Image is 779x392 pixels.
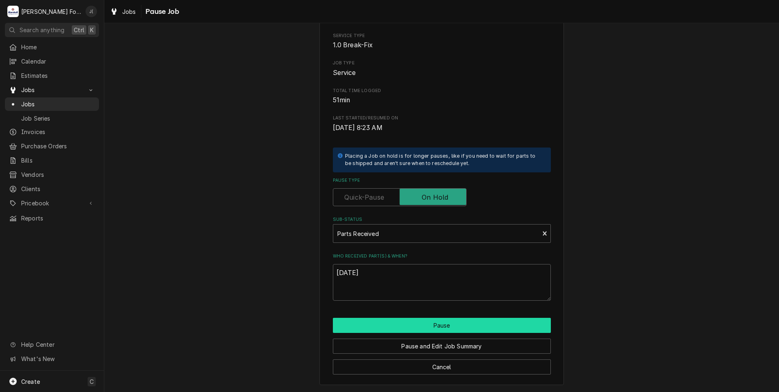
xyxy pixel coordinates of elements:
button: Cancel [333,359,551,374]
span: Last Started/Resumed On [333,115,551,121]
a: Invoices [5,125,99,139]
a: Purchase Orders [5,139,99,153]
span: Calendar [21,57,95,66]
span: Pricebook [21,199,83,207]
a: Job Series [5,112,99,125]
span: Vendors [21,170,95,179]
span: Total Time Logged [333,95,551,105]
a: Vendors [5,168,99,181]
span: Jobs [21,86,83,94]
label: Sub-Status [333,216,551,223]
div: Job Type [333,60,551,77]
span: Home [21,43,95,51]
span: Ctrl [74,26,84,34]
span: K [90,26,94,34]
span: Estimates [21,71,95,80]
a: Bills [5,154,99,167]
a: Go to What's New [5,352,99,366]
span: Invoices [21,128,95,136]
div: [PERSON_NAME] Food Equipment Service [21,7,81,16]
div: Placing a Job on hold is for longer pauses, like if you need to wait for parts to be shipped and ... [345,152,543,167]
span: Service Type [333,40,551,50]
div: Marshall Food Equipment Service's Avatar [7,6,19,17]
button: Pause and Edit Job Summary [333,339,551,354]
div: M [7,6,19,17]
span: Total Time Logged [333,88,551,94]
div: Sub-Status [333,216,551,243]
a: Go to Pricebook [5,196,99,210]
span: Pause Job [143,6,179,17]
span: Clients [21,185,95,193]
div: Who received part(s) & when? [333,253,551,301]
span: C [90,377,94,386]
a: Go to Jobs [5,83,99,97]
span: Help Center [21,340,94,349]
textarea: [DATE] [333,264,551,301]
div: Last Started/Resumed On [333,115,551,132]
span: Job Type [333,60,551,66]
div: Pause Type [333,177,551,206]
a: Go to Help Center [5,338,99,351]
button: Search anythingCtrlK [5,23,99,37]
a: Jobs [5,97,99,111]
a: Calendar [5,55,99,68]
span: Purchase Orders [21,142,95,150]
div: Service Type [333,33,551,50]
span: 51min [333,96,350,104]
a: Clients [5,182,99,196]
span: Service [333,69,356,77]
span: Create [21,378,40,385]
label: Pause Type [333,177,551,184]
div: Total Time Logged [333,88,551,105]
span: Job Type [333,68,551,78]
a: Reports [5,211,99,225]
span: Bills [21,156,95,165]
span: [DATE] 8:23 AM [333,124,383,132]
button: Pause [333,318,551,333]
a: Jobs [107,5,139,18]
span: Last Started/Resumed On [333,123,551,133]
span: What's New [21,355,94,363]
div: Jeff Debigare (109)'s Avatar [86,6,97,17]
span: Job Series [21,114,95,123]
div: J( [86,6,97,17]
span: Jobs [21,100,95,108]
span: Reports [21,214,95,222]
a: Home [5,40,99,54]
span: 1.0 Break-Fix [333,41,373,49]
div: Button Group Row [333,333,551,354]
a: Estimates [5,69,99,82]
span: Search anything [20,26,64,34]
span: Jobs [122,7,136,16]
div: Button Group [333,318,551,374]
label: Who received part(s) & when? [333,253,551,260]
span: Service Type [333,33,551,39]
div: Button Group Row [333,354,551,374]
div: Button Group Row [333,318,551,333]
